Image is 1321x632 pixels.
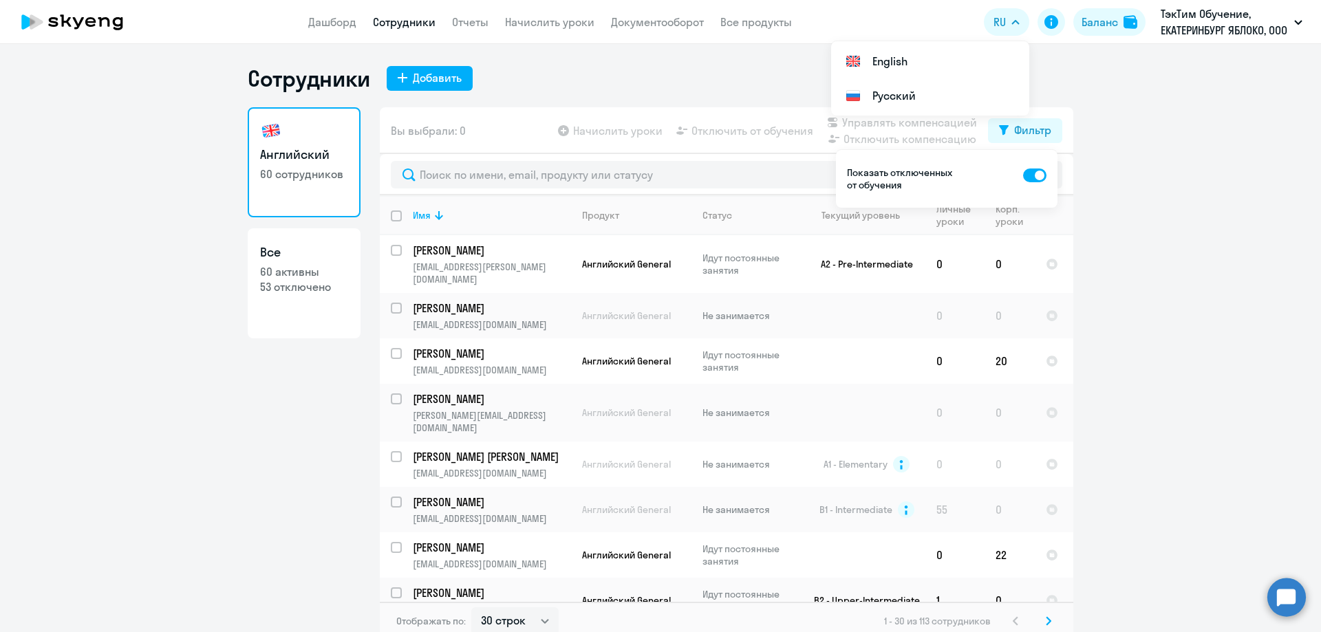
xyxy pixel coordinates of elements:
[702,309,797,322] p: Не занимается
[1082,14,1118,30] div: Баланс
[985,578,1035,623] td: 0
[702,503,797,516] p: Не занимается
[845,53,861,69] img: English
[720,15,792,29] a: Все продукты
[985,442,1035,487] td: 0
[413,364,570,376] p: [EMAIL_ADDRESS][DOMAIN_NAME]
[413,449,570,464] a: [PERSON_NAME] [PERSON_NAME]
[391,161,1062,188] input: Поиск по имени, email, продукту или статусу
[582,355,671,367] span: Английский General
[936,203,984,228] div: Личные уроки
[925,293,985,338] td: 0
[413,346,570,361] a: [PERSON_NAME]
[505,15,594,29] a: Начислить уроки
[985,532,1035,578] td: 22
[702,209,732,221] div: Статус
[1161,6,1289,39] p: ТэкТим Обучение, ЕКАТЕРИНБУРГ ЯБЛОКО, ООО
[396,615,466,627] span: Отображать по:
[702,458,797,470] p: Не занимается
[884,615,991,627] span: 1 - 30 из 113 сотрудников
[702,588,797,613] p: Идут постоянные занятия
[925,487,985,532] td: 55
[387,66,473,91] button: Добавить
[582,549,671,561] span: Английский General
[413,69,462,86] div: Добавить
[260,166,348,182] p: 60 сотрудников
[582,209,619,221] div: Продукт
[702,252,797,276] p: Идут постоянные занятия
[413,243,570,258] a: [PERSON_NAME]
[582,594,671,607] span: Английский General
[824,458,888,470] span: A1 - Elementary
[452,15,488,29] a: Отчеты
[797,235,925,293] td: A2 - Pre-Intermediate
[413,209,431,221] div: Имя
[413,318,570,331] p: [EMAIL_ADDRESS][DOMAIN_NAME]
[413,449,568,464] p: [PERSON_NAME] [PERSON_NAME]
[797,578,925,623] td: B2 - Upper-Intermediate
[819,503,892,516] span: B1 - Intermediate
[413,467,570,479] p: [EMAIL_ADDRESS][DOMAIN_NAME]
[582,406,671,419] span: Английский General
[821,209,900,221] div: Текущий уровень
[413,558,570,570] p: [EMAIL_ADDRESS][DOMAIN_NAME]
[373,15,436,29] a: Сотрудники
[413,585,568,600] p: [PERSON_NAME]
[702,349,797,373] p: Идут постоянные занятия
[808,209,925,221] div: Текущий уровень
[831,41,1029,116] ul: RU
[985,338,1035,384] td: 20
[996,203,1034,228] div: Корп. уроки
[413,301,568,316] p: [PERSON_NAME]
[260,279,348,294] p: 53 отключено
[248,107,361,217] a: Английский60 сотрудников
[260,243,348,261] h3: Все
[1124,15,1137,29] img: balance
[925,442,985,487] td: 0
[611,15,704,29] a: Документооборот
[925,235,985,293] td: 0
[1154,6,1309,39] button: ТэкТим Обучение, ЕКАТЕРИНБУРГ ЯБЛОКО, ООО
[582,258,671,270] span: Английский General
[985,293,1035,338] td: 0
[582,458,671,470] span: Английский General
[925,338,985,384] td: 0
[413,494,568,510] p: [PERSON_NAME]
[260,264,348,279] p: 60 активны
[248,228,361,338] a: Все60 активны53 отключено
[413,243,568,258] p: [PERSON_NAME]
[985,384,1035,442] td: 0
[413,540,568,555] p: [PERSON_NAME]
[413,409,570,434] p: [PERSON_NAME][EMAIL_ADDRESS][DOMAIN_NAME]
[985,235,1035,293] td: 0
[702,543,797,567] p: Идут постоянные занятия
[413,391,568,406] p: [PERSON_NAME]
[413,585,570,600] a: [PERSON_NAME]
[413,346,568,361] p: [PERSON_NAME]
[308,15,356,29] a: Дашборд
[702,406,797,419] p: Не занимается
[845,87,861,104] img: Русский
[925,532,985,578] td: 0
[413,540,570,555] a: [PERSON_NAME]
[984,8,1029,36] button: RU
[1073,8,1146,36] button: Балансbalance
[260,120,282,142] img: english
[582,503,671,516] span: Английский General
[391,122,466,139] span: Вы выбрали: 0
[994,14,1006,30] span: RU
[413,301,570,316] a: [PERSON_NAME]
[248,65,370,92] h1: Сотрудники
[1014,122,1051,138] div: Фильтр
[582,309,671,322] span: Английский General
[413,391,570,406] a: [PERSON_NAME]
[925,384,985,442] td: 0
[985,487,1035,532] td: 0
[847,166,956,191] p: Показать отключенных от обучения
[260,146,348,164] h3: Английский
[413,261,570,285] p: [EMAIL_ADDRESS][PERSON_NAME][DOMAIN_NAME]
[988,118,1062,143] button: Фильтр
[413,209,570,221] div: Имя
[413,494,570,510] a: [PERSON_NAME]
